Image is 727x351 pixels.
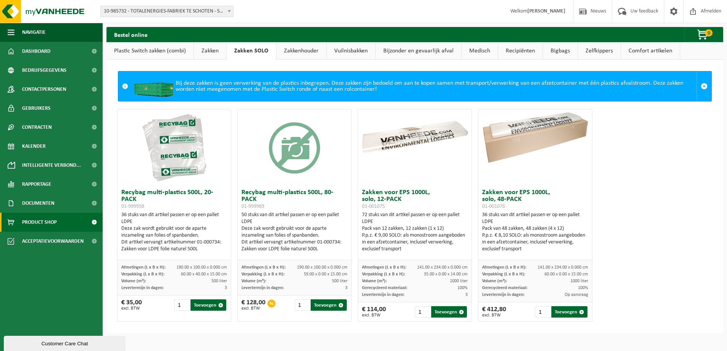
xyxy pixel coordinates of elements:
[106,27,155,42] h2: Bestel online
[241,286,284,290] span: Levertermijn in dagen:
[332,279,348,283] span: 500 liter
[482,292,524,297] span: Levertermijn in dagen:
[136,109,212,185] img: 01-999958
[565,292,588,297] span: Op aanvraag
[176,265,227,270] span: 190.00 x 100.00 x 0.000 cm
[241,189,348,210] h3: Recybag multi-plastics 500L, 80-PACK
[362,225,468,232] div: Pack van 12 zakken, 12 zakken (1 x 12)
[705,29,713,36] span: 0
[424,272,468,277] span: 35.00 x 0.00 x 14.00 cm
[684,27,722,42] button: 0
[431,306,467,318] button: Toevoegen
[415,306,430,318] input: 1
[358,109,472,166] img: 01-001075
[527,8,565,14] strong: [PERSON_NAME]
[22,118,52,137] span: Contracten
[121,299,142,311] div: € 35,00
[22,61,67,80] span: Bedrijfsgegevens
[362,265,406,270] span: Afmetingen (L x B x H):
[311,299,346,311] button: Toevoegen
[241,225,348,239] div: Deze zak wordt gebruikt voor de aparte inzameling van folies of spanbanden.
[22,42,51,61] span: Dashboard
[100,6,233,17] span: 10-985732 - TOTALENERGIES-FABRIEK TE SCHOTEN - SCHOTEN
[362,313,386,318] span: excl. BTW
[121,189,227,210] h3: Recybag multi-plastics 500L, 20-PACK
[174,299,190,311] input: 1
[121,218,227,225] div: LDPE
[297,265,348,270] span: 190.00 x 100.00 x 0.000 cm
[22,156,81,175] span: Intelligente verbond...
[362,292,404,297] span: Levertermijn in dagen:
[578,42,621,60] a: Zelfkippers
[482,265,526,270] span: Afmetingen (L x B x H):
[362,212,468,253] div: 72 stuks van dit artikel passen er op een pallet
[578,286,588,290] span: 100%
[121,212,227,253] div: 36 stuks van dit artikel passen er op een pallet
[697,71,711,101] a: Sluit melding
[535,306,551,318] input: 1
[22,80,66,99] span: Contactpersonen
[450,279,468,283] span: 1000 liter
[241,265,286,270] span: Afmetingen (L x B x H):
[362,286,407,290] span: Gerecycleerd materiaal:
[22,232,84,251] span: Acceptatievoorwaarden
[327,42,375,60] a: Vuilnisbakken
[181,272,227,277] span: 60.00 x 40.00 x 15.00 cm
[241,212,348,253] div: 50 stuks van dit artikel passen er op een pallet
[478,109,592,166] img: 01-001076
[121,286,163,290] span: Levertermijn in dagen:
[482,272,525,277] span: Verpakking (L x B x H):
[362,279,387,283] span: Volume (m³):
[241,279,266,283] span: Volume (m³):
[22,194,54,213] span: Documenten
[241,306,265,311] span: excl. BTW
[482,306,506,318] div: € 412,80
[543,42,578,60] a: Bigbags
[132,75,176,97] img: HK-XC-20-GN-00.png
[362,232,468,253] div: P.p.z. € 9,00 SOLO: als monostroom aangeboden in een afzetcontainer, inclusief verwerking, exclus...
[362,306,386,318] div: € 114,00
[362,272,405,277] span: Verpakking (L x B x H):
[482,212,588,253] div: 36 stuks van dit artikel passen er op een pallet
[106,42,194,60] a: Plastic Switch zakken (combi)
[362,189,468,210] h3: Zakken voor EPS 1000L, solo, 12-PACK
[482,189,588,210] h3: Zakken voor EPS 1000L, solo, 48-PACK
[482,225,588,232] div: Pack van 48 zakken, 48 zakken (4 x 12)
[257,109,333,185] img: 01-999969
[295,299,310,311] input: 1
[544,272,588,277] span: 60.00 x 0.00 x 15.00 cm
[551,306,587,318] button: Toevoegen
[121,239,227,253] div: Dit artikel vervangt artikelnummer 01-000734: Zakken voor LDPE folie naturel 500L
[227,42,276,60] a: Zakken SOLO
[132,71,697,101] div: Bij deze zakken is geen verwerking van de plastics inbegrepen. Deze zakken zijn bedoeld om aan te...
[241,299,265,311] div: € 128,00
[121,272,164,277] span: Verpakking (L x B x H):
[482,313,506,318] span: excl. BTW
[276,42,326,60] a: Zakkenhouder
[101,6,233,17] span: 10-985732 - TOTALENERGIES-FABRIEK TE SCHOTEN - SCHOTEN
[376,42,461,60] a: Bijzonder en gevaarlijk afval
[482,279,507,283] span: Volume (m³):
[22,175,51,194] span: Rapportage
[462,42,498,60] a: Medisch
[121,306,142,311] span: excl. BTW
[482,218,588,225] div: LDPE
[121,279,146,283] span: Volume (m³):
[241,239,348,253] div: Dit artikel vervangt artikelnummer 01-000734: Zakken voor LDPE folie naturel 500L
[225,286,227,290] span: 3
[482,232,588,253] div: P.p.z. € 8,10 SOLO: als monostroom aangeboden in een afzetcontainer, inclusief verwerking, exclus...
[190,299,226,311] button: Toevoegen
[417,265,468,270] span: 141.00 x 234.00 x 0.000 cm
[241,218,348,225] div: LDPE
[241,272,284,277] span: Verpakking (L x B x H):
[22,99,51,118] span: Gebruikers
[498,42,543,60] a: Recipiënten
[621,42,680,60] a: Comfort artikelen
[4,334,127,351] iframe: chat widget
[482,204,505,209] span: 01-001076
[362,218,468,225] div: LDPE
[345,286,348,290] span: 3
[194,42,226,60] a: Zakken
[465,292,468,297] span: 3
